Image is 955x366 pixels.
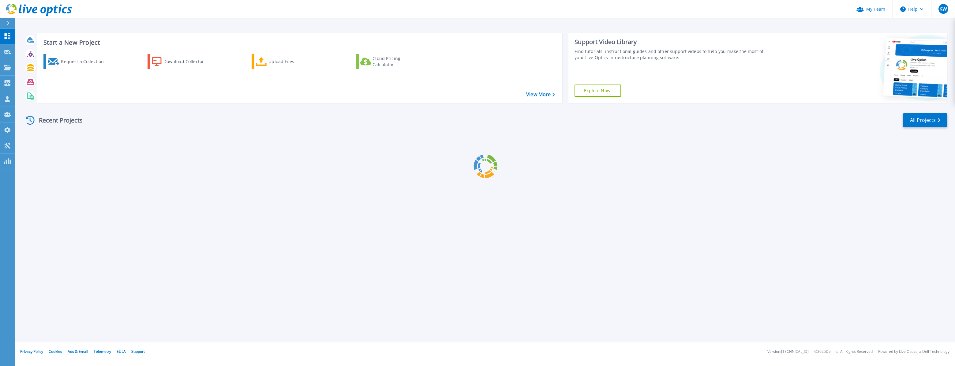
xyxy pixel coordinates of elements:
div: Request a Collection [61,55,110,68]
a: EULA [117,349,126,354]
span: KW [939,6,947,11]
a: Cloud Pricing Calculator [356,54,424,69]
h3: Start a New Project [43,39,554,46]
li: Powered by Live Optics, a Dell Technology [878,350,949,354]
li: © 2025 Dell Inc. All Rights Reserved [814,350,873,354]
a: Support [131,349,145,354]
a: Privacy Policy [20,349,43,354]
div: Download Collector [163,55,212,68]
a: Request a Collection [43,54,112,69]
a: Ads & Email [68,349,88,354]
div: Support Video Library [575,38,772,46]
a: Download Collector [148,54,216,69]
a: Explore Now! [575,85,621,97]
a: Upload Files [252,54,320,69]
li: Version: [TECHNICAL_ID] [767,350,809,354]
div: Cloud Pricing Calculator [373,55,421,68]
a: All Projects [903,113,947,127]
a: View More [526,92,555,97]
a: Cookies [49,349,62,354]
div: Find tutorials, instructional guides and other support videos to help you make the most of your L... [575,48,772,61]
a: Telemetry [94,349,111,354]
div: Upload Files [268,55,317,68]
div: Recent Projects [24,113,91,128]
